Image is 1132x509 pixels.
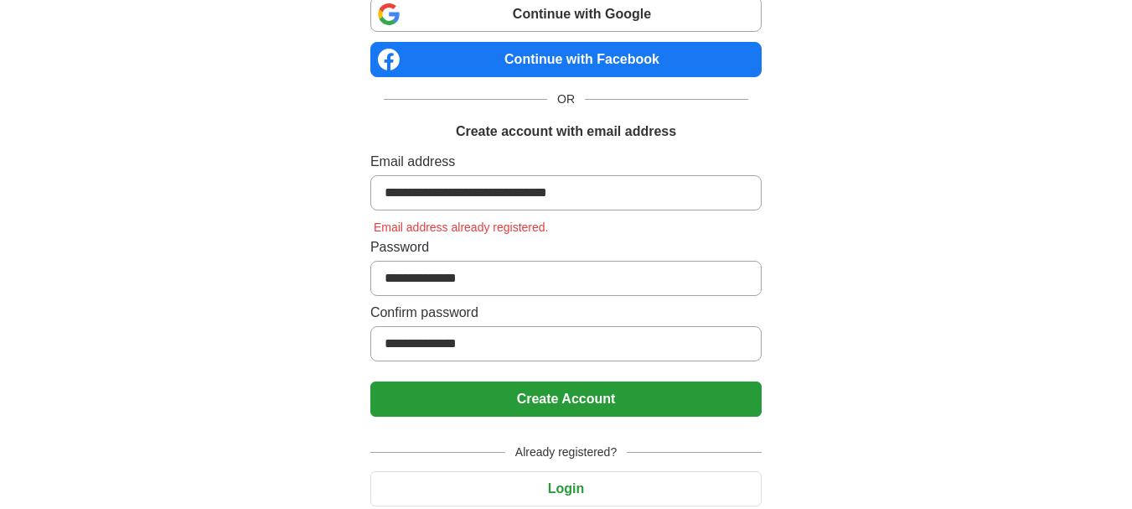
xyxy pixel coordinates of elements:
button: Create Account [370,382,762,417]
h1: Create account with email address [456,122,676,142]
label: Email address [370,152,762,172]
span: OR [547,91,585,108]
a: Continue with Facebook [370,42,762,77]
label: Password [370,237,762,257]
span: Already registered? [505,444,627,461]
span: Email address already registered. [370,221,552,234]
a: Login [370,481,762,496]
button: Login [370,471,762,506]
label: Confirm password [370,303,762,323]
